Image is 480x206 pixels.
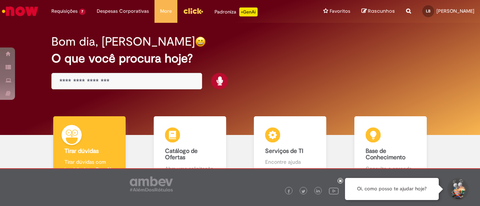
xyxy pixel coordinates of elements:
p: +GenAi [239,7,258,16]
span: Despesas Corporativas [97,7,149,15]
button: Iniciar Conversa de Suporte [446,178,469,200]
a: Serviços de TI Encontre ajuda [240,116,340,181]
img: logo_footer_linkedin.png [316,189,320,194]
img: happy-face.png [195,36,206,47]
span: LB [426,9,430,13]
a: Tirar dúvidas Tirar dúvidas com Lupi Assist e Gen Ai [39,116,140,181]
b: Base de Conhecimento [366,147,405,162]
b: Tirar dúvidas [64,147,99,155]
img: ServiceNow [1,4,39,19]
b: Serviços de TI [265,147,303,155]
span: More [160,7,172,15]
span: [PERSON_NAME] [436,8,474,14]
span: Rascunhos [368,7,395,15]
h2: O que você procura hoje? [51,52,428,65]
span: 7 [79,9,85,15]
a: Catálogo de Ofertas Abra uma solicitação [140,116,240,181]
b: Catálogo de Ofertas [165,147,198,162]
img: logo_footer_facebook.png [287,190,291,193]
h2: Bom dia, [PERSON_NAME] [51,35,195,48]
a: Base de Conhecimento Consulte e aprenda [340,116,441,181]
img: logo_footer_ambev_rotulo_gray.png [130,176,173,191]
div: Oi, como posso te ajudar hoje? [345,178,439,200]
div: Padroniza [214,7,258,16]
img: logo_footer_youtube.png [329,186,339,196]
img: click_logo_yellow_360x200.png [183,5,203,16]
p: Consulte e aprenda [366,165,415,172]
p: Tirar dúvidas com Lupi Assist e Gen Ai [64,158,114,173]
p: Abra uma solicitação [165,165,215,172]
span: Favoritos [330,7,350,15]
p: Encontre ajuda [265,158,315,166]
span: Requisições [51,7,78,15]
a: Rascunhos [361,8,395,15]
img: logo_footer_twitter.png [301,190,305,193]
